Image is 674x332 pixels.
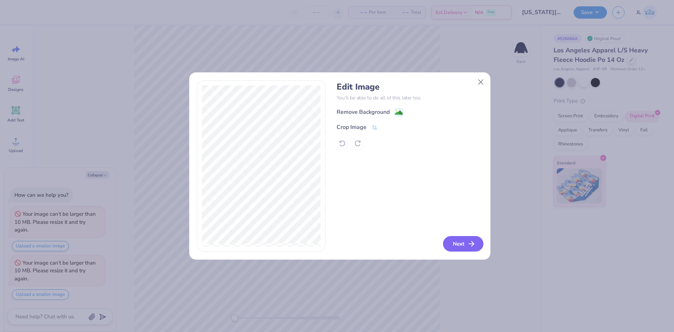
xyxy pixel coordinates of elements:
[337,82,482,92] h4: Edit Image
[337,94,482,102] p: You’ll be able to do all of this later too.
[337,123,366,131] div: Crop Image
[443,236,483,252] button: Next
[337,108,390,116] div: Remove Background
[474,76,487,89] button: Close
